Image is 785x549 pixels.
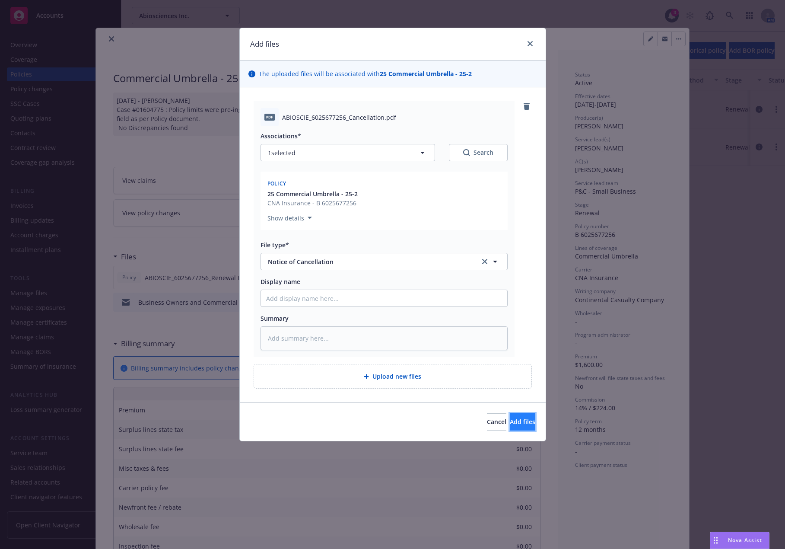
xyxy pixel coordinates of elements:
button: Notice of Cancellationclear selection [261,253,508,270]
div: Drag to move [710,532,721,549]
span: Nova Assist [728,536,762,544]
a: clear selection [480,256,490,267]
span: Notice of Cancellation [268,257,468,266]
button: Nova Assist [710,532,769,549]
input: Add display name here... [261,290,507,306]
span: Summary [261,314,289,322]
span: Display name [261,278,300,286]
